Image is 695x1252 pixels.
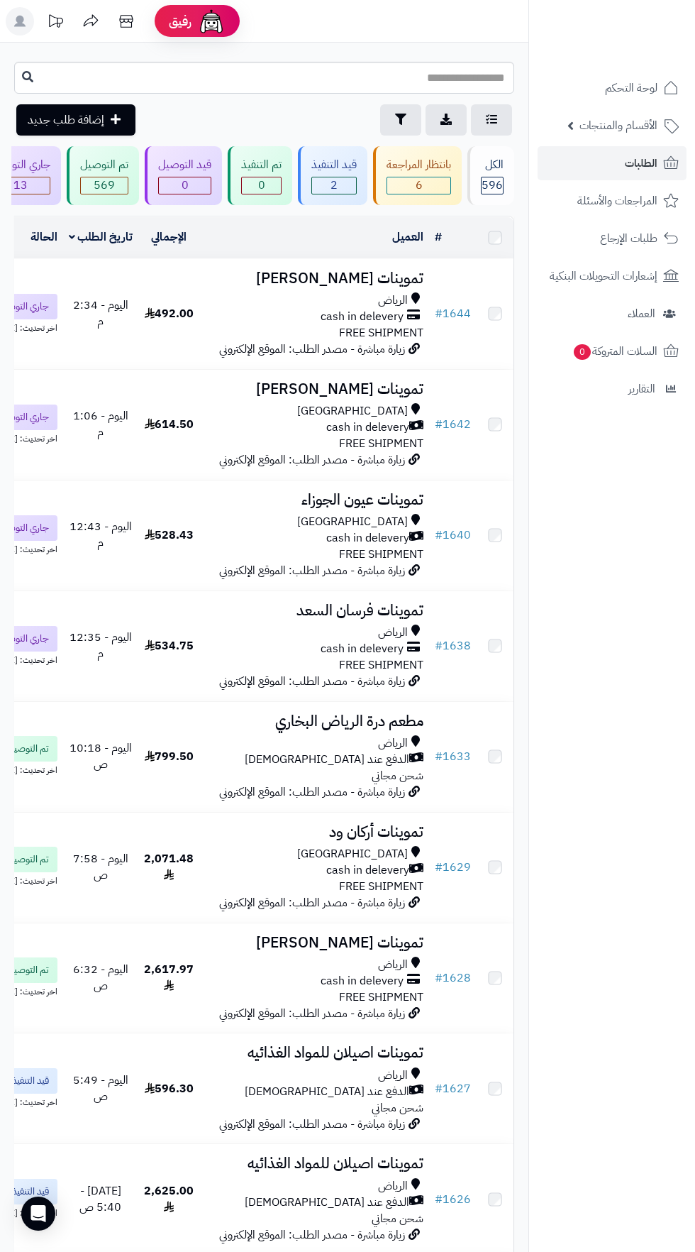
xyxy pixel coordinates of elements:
[73,297,128,330] span: اليوم - 2:34 م
[435,637,443,654] span: #
[378,735,408,752] span: الرياض
[435,305,471,322] a: #1644
[625,153,657,173] span: الطلبات
[225,146,295,205] a: تم التنفيذ 0
[387,157,451,173] div: بانتظار المراجعة
[297,403,408,419] span: [GEOGRAPHIC_DATA]
[69,229,133,246] a: تاريخ الطلب
[30,229,57,246] a: الحالة
[435,970,443,987] span: #
[145,416,194,433] span: 614.50
[372,767,423,784] span: شحن مجاني
[435,527,471,544] a: #1640
[73,407,128,441] span: اليوم - 1:06 م
[80,157,128,173] div: تم التوصيل
[38,7,73,39] a: تحديثات المنصة
[297,514,408,530] span: [GEOGRAPHIC_DATA]
[378,957,408,973] span: الرياض
[538,372,686,406] a: التقارير
[219,894,405,911] span: زيارة مباشرة - مصدر الطلب: الموقع الإلكتروني
[435,1191,471,1208] a: #1626
[245,1084,409,1100] span: الدفع عند [DEMOGRAPHIC_DATA]
[245,1195,409,1211] span: الدفع عند [DEMOGRAPHIC_DATA]
[321,309,404,325] span: cash in delevery
[12,1074,49,1088] span: قيد التنفيذ
[538,71,686,105] a: لوحة التحكم
[219,451,405,468] span: زيارة مباشرة - مصدر الطلب: الموقع الإلكتروني
[321,973,404,989] span: cash in delevery
[579,116,657,136] span: الأقسام والمنتجات
[326,862,409,879] span: cash in delevery
[64,146,142,205] a: تم التوصيل 569
[387,177,450,194] span: 6
[145,1080,194,1097] span: 596.30
[7,852,49,867] span: تم التوصيل
[79,1182,121,1216] span: [DATE] - 5:40 ص
[372,1099,423,1116] span: شحن مجاني
[145,527,194,544] span: 528.43
[435,748,471,765] a: #1633
[7,742,49,756] span: تم التوصيل
[605,78,657,98] span: لوحة التحكم
[73,1072,128,1105] span: اليوم - 5:49 ص
[339,546,423,563] span: FREE SHIPMENT
[435,970,471,987] a: #1628
[378,292,408,309] span: الرياض
[600,229,657,248] span: طلبات الإرجاع
[219,1116,405,1133] span: زيارة مباشرة - مصدر الطلب: الموقع الإلكتروني
[538,334,686,368] a: السلات المتروكة0
[205,270,423,287] h3: تموينات [PERSON_NAME]
[242,177,281,194] div: 0
[73,850,128,884] span: اليوم - 7:58 ص
[321,641,404,657] span: cash in delevery
[312,177,356,194] span: 2
[574,344,591,360] span: 0
[435,748,443,765] span: #
[435,305,443,322] span: #
[145,305,194,322] span: 492.00
[435,1080,471,1097] a: #1627
[538,221,686,256] a: طلبات الإرجاع
[339,878,423,895] span: FREE SHIPMENT
[16,104,135,136] a: إضافة طلب جديد
[378,625,408,641] span: الرياض
[69,629,132,662] span: اليوم - 12:35 م
[205,603,423,619] h3: تموينات فرسان السعد
[69,518,132,551] span: اليوم - 12:43 م
[69,740,132,773] span: اليوم - 10:18 ص
[219,673,405,690] span: زيارة مباشرة - مصدر الطلب: الموقع الإلكتروني
[577,191,657,211] span: المراجعات والأسئلة
[219,784,405,801] span: زيارة مباشرة - مصدر الطلب: الموقع الإلكتروني
[205,381,423,397] h3: تموينات [PERSON_NAME]
[28,111,104,128] span: إضافة طلب جديد
[144,961,194,994] span: 2,617.97
[550,266,657,286] span: إشعارات التحويلات البنكية
[370,146,465,205] a: بانتظار المراجعة 6
[482,177,503,194] span: 596
[205,713,423,730] h3: مطعم درة الرياض البخاري
[169,13,191,30] span: رفيق
[205,824,423,840] h3: تموينات أركان ود
[326,419,409,436] span: cash in delevery
[538,146,686,180] a: الطلبات
[326,530,409,547] span: cash in delevery
[151,229,187,246] a: الإجمالي
[435,1080,443,1097] span: #
[392,229,423,246] a: العميل
[81,177,128,194] span: 569
[159,177,211,194] div: 0
[311,157,357,173] div: قيد التنفيذ
[205,935,423,951] h3: تموينات [PERSON_NAME]
[241,157,282,173] div: تم التنفيذ
[599,40,682,70] img: logo-2.png
[435,416,443,433] span: #
[219,1226,405,1243] span: زيارة مباشرة - مصدر الطلب: الموقع الإلكتروني
[7,963,49,977] span: تم التوصيل
[628,379,655,399] span: التقارير
[435,859,443,876] span: #
[378,1067,408,1084] span: الرياض
[435,527,443,544] span: #
[158,157,211,173] div: قيد التوصيل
